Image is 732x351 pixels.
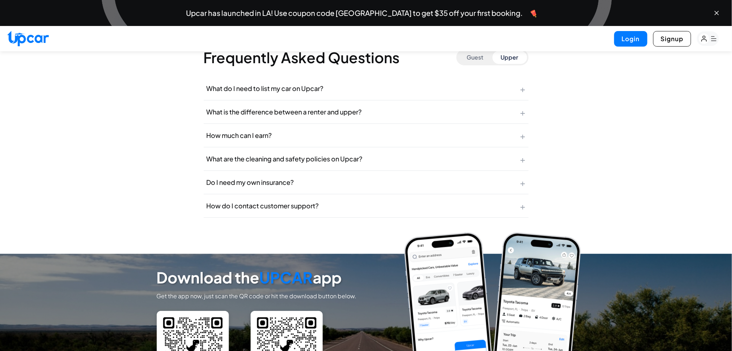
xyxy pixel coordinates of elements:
span: How do I contact customer support? [207,201,319,211]
button: How much can I earn?+ [204,124,529,147]
button: What are the cleaning and safety policies on Upcar?+ [204,147,529,170]
span: + [520,130,526,141]
span: + [520,200,526,212]
p: Get the app now, just scan the QR code or hit the download button below. [157,292,357,300]
button: Login [614,31,647,47]
button: What do I need to list my car on Upcar?+ [204,77,529,100]
span: + [520,83,526,94]
span: How much can I earn? [207,130,272,140]
span: Upcar has launched in LA! Use coupon code [GEOGRAPHIC_DATA] to get $35 off your first booking. [186,9,523,17]
span: What do I need to list my car on Upcar? [207,83,324,94]
button: What is the difference between a renter and upper?+ [204,100,529,123]
img: Upcar Logo [7,31,49,46]
button: Close banner [713,9,720,17]
span: + [520,177,526,188]
span: + [520,106,526,118]
button: Guest [458,51,493,64]
h2: Frequently Asked Questions [204,52,400,62]
span: + [520,153,526,165]
button: Upper [493,51,527,64]
span: What is the difference between a renter and upper? [207,107,362,117]
button: How do I contact customer support?+ [204,194,529,217]
span: What are the cleaning and safety policies on Upcar? [207,154,363,164]
h3: Download the app [157,268,361,286]
button: Do I need my own insurance?+ [204,171,529,194]
button: Signup [653,31,691,47]
span: Do I need my own insurance? [207,177,294,187]
span: UPCAR [260,268,313,287]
